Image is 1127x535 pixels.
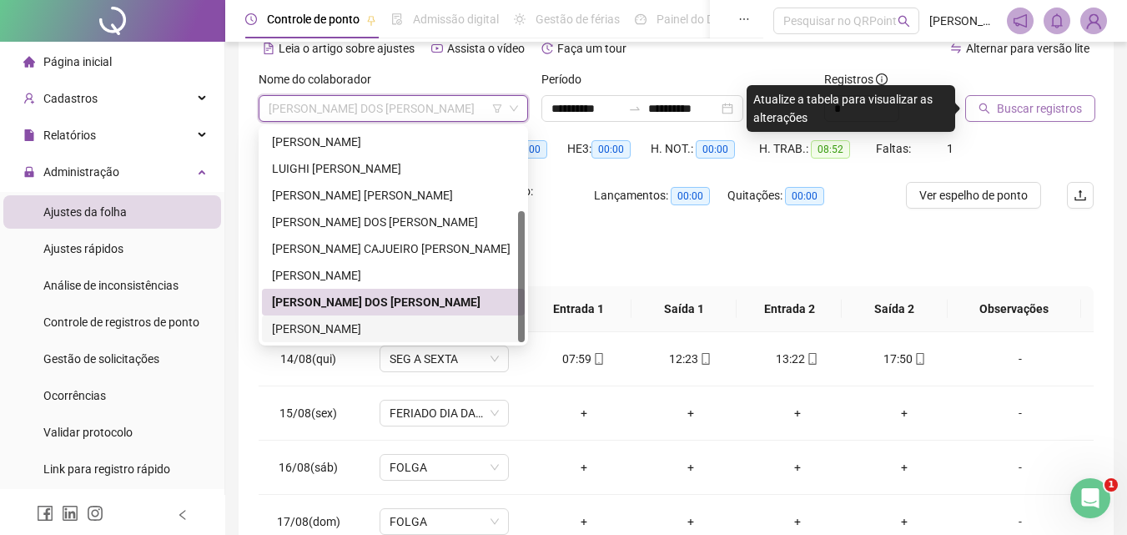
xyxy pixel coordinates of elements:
div: Quitações: [727,186,844,205]
div: - [971,512,1069,531]
span: 00:00 [591,140,631,159]
div: + [651,512,731,531]
span: Alternar para versão lite [966,42,1089,55]
div: - [971,458,1069,477]
span: Ajustes rápidos [43,242,123,255]
span: bell [1049,13,1064,28]
div: + [757,458,838,477]
span: 08:52 [811,140,850,159]
span: youtube [431,43,443,54]
span: left [177,509,189,521]
div: - [971,404,1069,422]
span: to [628,102,641,115]
span: Validar protocolo [43,426,133,439]
span: search [898,15,910,28]
span: Registros [824,70,888,88]
span: swap [950,43,962,54]
span: Assista o vídeo [447,42,525,55]
span: [PERSON_NAME] FEX [929,12,997,30]
span: mobile [805,353,818,365]
span: dashboard [635,13,647,25]
span: 16/08(sáb) [279,461,338,474]
span: sun [514,13,526,25]
span: Gestão de férias [536,13,620,26]
span: 00:00 [671,187,710,205]
div: Atualize a tabela para visualizar as alterações [747,85,955,132]
div: MARCIO LISBOA DOS SANTOS [262,209,525,235]
div: [PERSON_NAME] [272,266,515,285]
span: SEG A SEXTA [390,346,499,371]
span: swap-right [628,102,641,115]
span: 17/08(dom) [277,515,340,528]
th: Observações [948,286,1081,332]
span: Painel do DP [657,13,722,26]
span: FERIADO DIA DA PADROEIRA DE JUNDIAÍ, NOSSA SENHORA DO DESTERRO [390,401,499,426]
span: 15/08(sex) [279,406,337,420]
div: LUIGHI BRUNO DE LOLLO [262,155,525,182]
div: [PERSON_NAME] [PERSON_NAME] [272,186,515,204]
span: user-add [23,93,35,104]
span: mobile [698,353,712,365]
span: upload [1074,189,1087,202]
span: 14/08(qui) [280,352,336,366]
label: Nome do colaborador [259,70,382,88]
span: notification [1013,13,1028,28]
span: lock [23,166,35,178]
span: info-circle [876,73,888,85]
div: + [651,458,731,477]
span: 1 [947,142,953,155]
span: Link para registro rápido [43,462,170,476]
span: Leia o artigo sobre ajustes [279,42,415,55]
div: + [544,512,624,531]
div: H. TRAB.: [759,139,876,159]
div: PAULO SÉRGIO CARDOSO DA SILVA [262,262,525,289]
span: file-done [391,13,403,25]
div: [PERSON_NAME] CAJUEIRO [PERSON_NAME] [272,240,515,258]
div: NELSON VALDEVINO CAJUEIRO MONTEIRO [262,235,525,262]
span: Controle de ponto [267,13,360,26]
div: - [971,350,1069,368]
div: + [864,458,944,477]
div: + [757,512,838,531]
span: Faltas: [876,142,913,155]
div: LUIGHI [PERSON_NAME] [272,159,515,178]
span: Ver espelho de ponto [919,186,1028,204]
div: [PERSON_NAME] [272,320,515,338]
span: 00:00 [696,140,735,159]
span: clock-circle [245,13,257,25]
div: [PERSON_NAME] DOS [PERSON_NAME] [272,293,515,311]
div: + [544,458,624,477]
span: Gestão de solicitações [43,352,159,366]
div: + [864,512,944,531]
span: FOLGA [390,455,499,480]
span: Relatórios [43,129,96,142]
span: instagram [87,505,103,522]
span: Ocorrências [43,389,106,402]
div: LUCAS SILVA SANTOS [262,129,525,155]
span: Análise de inconsistências [43,279,179,292]
div: [PERSON_NAME] DOS [PERSON_NAME] [272,213,515,231]
div: H. NOT.: [651,139,759,159]
div: + [864,404,944,422]
span: 00:00 [785,187,824,205]
span: down [509,103,519,114]
span: mobile [913,353,926,365]
div: + [544,404,624,422]
div: RODRIGO DOS SANTOS NOIA [262,289,525,315]
th: Saída 1 [631,286,737,332]
div: 12:23 [651,350,731,368]
th: Entrada 1 [526,286,631,332]
span: file-text [263,43,274,54]
div: 13:22 [757,350,838,368]
label: Período [541,70,592,88]
span: 1 [1104,478,1118,492]
span: Cadastros [43,92,98,105]
div: VANUSA DOS SANTOS [262,315,525,342]
button: Buscar registros [965,95,1095,122]
span: pushpin [366,15,376,25]
span: Buscar registros [997,99,1082,118]
span: filter [492,103,502,114]
span: RODRIGO DOS SANTOS NOIA [269,96,518,121]
span: history [541,43,553,54]
span: file [23,129,35,141]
